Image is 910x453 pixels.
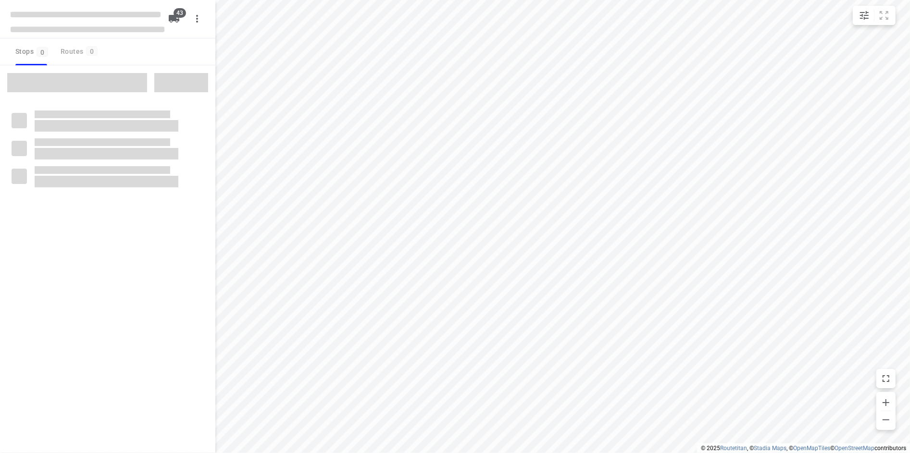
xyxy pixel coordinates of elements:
[754,445,786,452] a: Stadia Maps
[855,6,874,25] button: Map settings
[853,6,896,25] div: small contained button group
[720,445,747,452] a: Routetitan
[835,445,874,452] a: OpenStreetMap
[793,445,830,452] a: OpenMapTiles
[701,445,906,452] li: © 2025 , © , © © contributors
